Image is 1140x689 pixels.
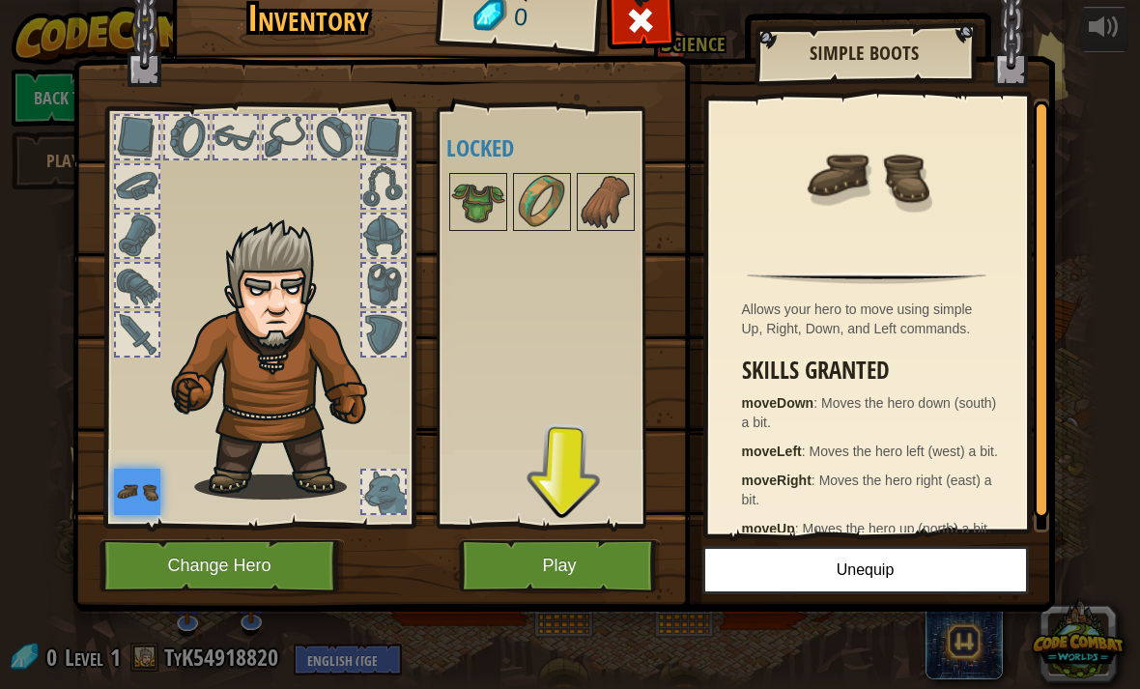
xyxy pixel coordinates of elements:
span: : [802,444,810,459]
div: Allows your hero to move using simple Up, Right, Down, and Left commands. [742,300,1002,338]
h4: Locked [446,135,674,160]
strong: moveLeft [742,444,802,459]
span: Moves the hero down (south) a bit. [742,395,997,430]
button: Play [459,539,661,592]
img: portrait.png [114,469,160,515]
span: : [813,395,821,411]
span: : [795,521,803,536]
h2: Simple Boots [774,43,955,64]
img: portrait.png [515,175,569,229]
img: portrait.png [451,175,505,229]
span: Moves the hero left (west) a bit. [810,444,998,459]
h3: Skills Granted [742,358,1002,384]
img: portrait.png [804,113,929,239]
span: : [812,473,819,488]
img: portrait.png [579,175,633,229]
img: hr.png [747,273,985,284]
button: Change Hero [100,539,345,592]
button: Unequip [702,546,1029,594]
strong: moveDown [742,395,814,411]
img: hair_m2.png [162,218,399,500]
span: Moves the hero up (north) a bit. [803,521,991,536]
strong: moveRight [742,473,812,488]
strong: moveUp [742,521,795,536]
span: Moves the hero right (east) a bit. [742,473,992,507]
